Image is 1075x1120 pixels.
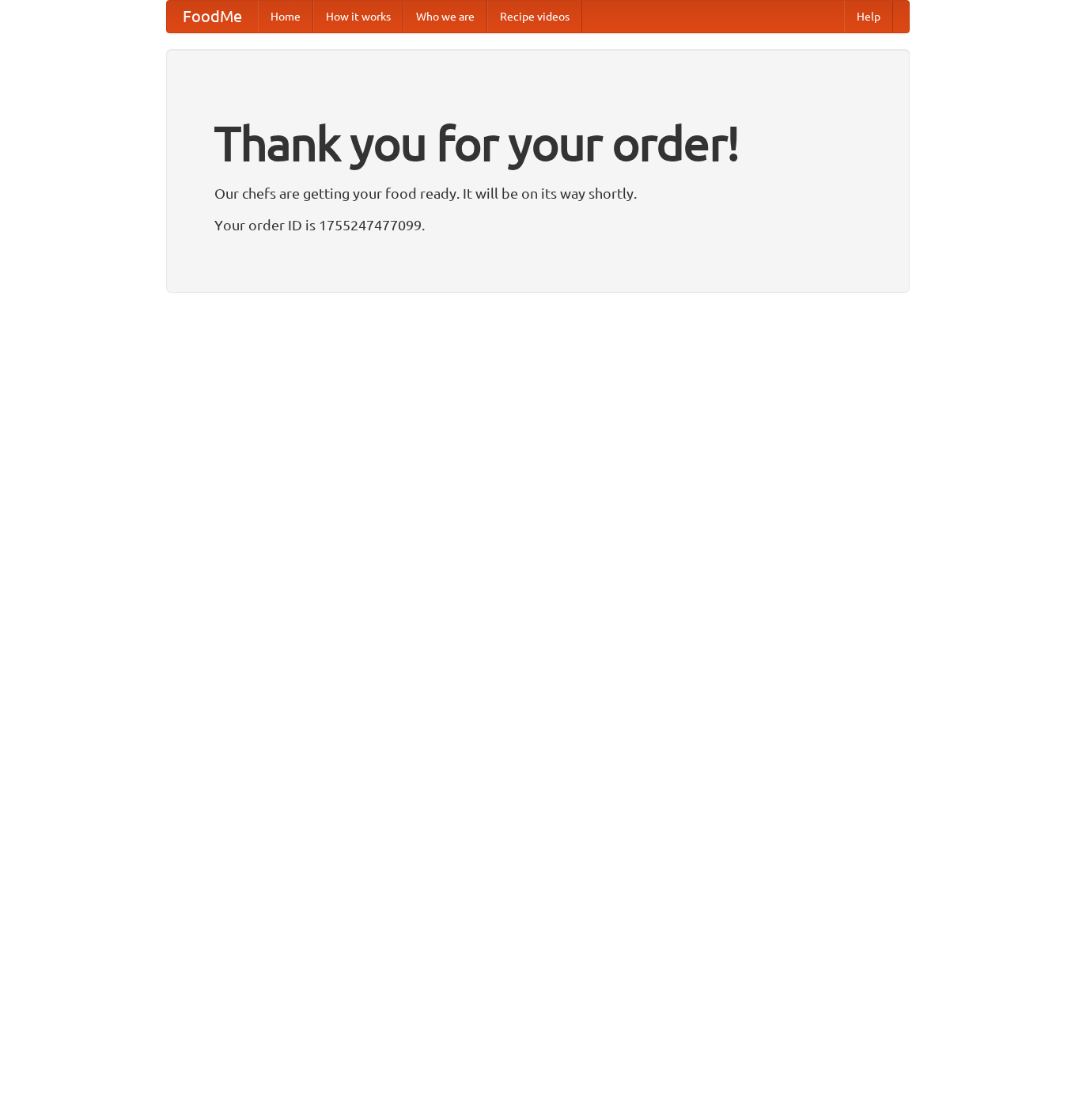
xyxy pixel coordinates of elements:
a: Home [258,1,313,32]
p: Our chefs are getting your food ready. It will be on its way shortly. [214,181,861,205]
a: Help [844,1,893,32]
h1: Thank you for your order! [214,105,861,181]
a: Who we are [403,1,487,32]
a: FoodMe [167,1,258,32]
a: Recipe videos [487,1,582,32]
p: Your order ID is 1755247477099. [214,213,861,237]
a: How it works [313,1,403,32]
